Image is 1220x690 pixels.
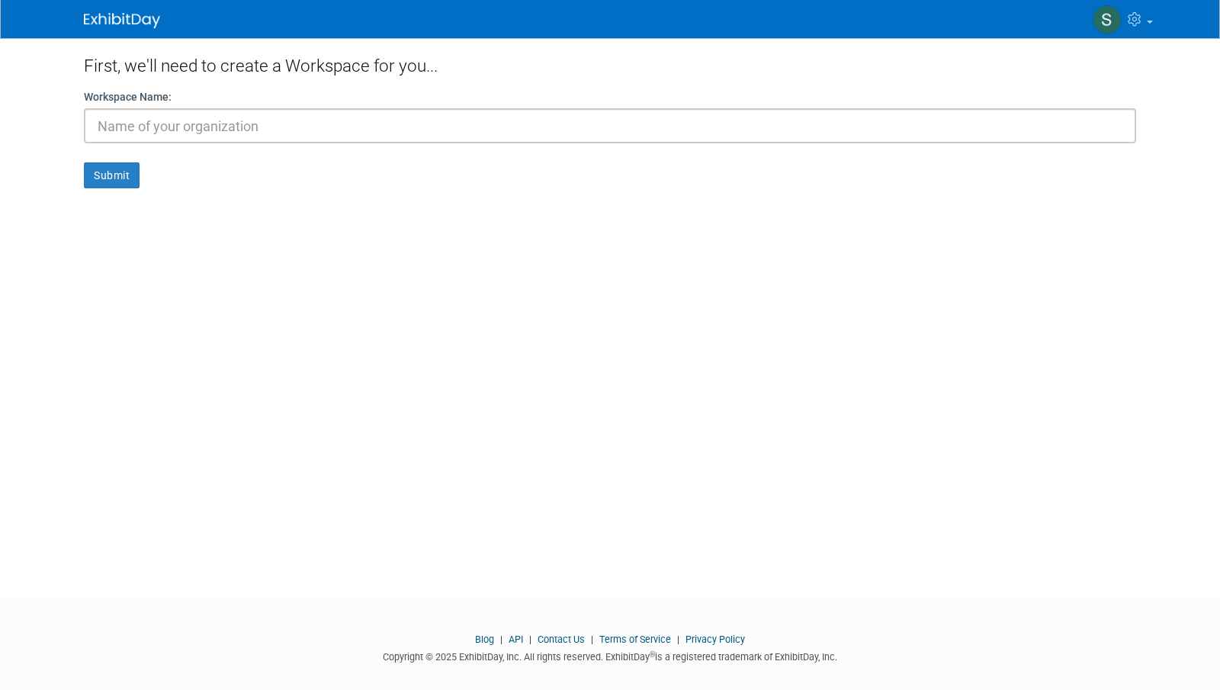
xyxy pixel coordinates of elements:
[587,634,597,645] span: |
[599,634,671,645] a: Terms of Service
[475,634,494,645] a: Blog
[685,634,745,645] a: Privacy Policy
[84,162,140,188] button: Submit
[1093,5,1122,34] img: Shelly Stazzone
[525,634,535,645] span: |
[84,108,1136,143] input: Name of your organization
[673,634,683,645] span: |
[496,634,506,645] span: |
[509,634,523,645] a: API
[650,650,655,659] sup: ®
[538,634,585,645] a: Contact Us
[84,38,1136,89] div: First, we'll need to create a Workspace for you...
[84,13,160,28] img: ExhibitDay
[84,89,172,104] label: Workspace Name:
